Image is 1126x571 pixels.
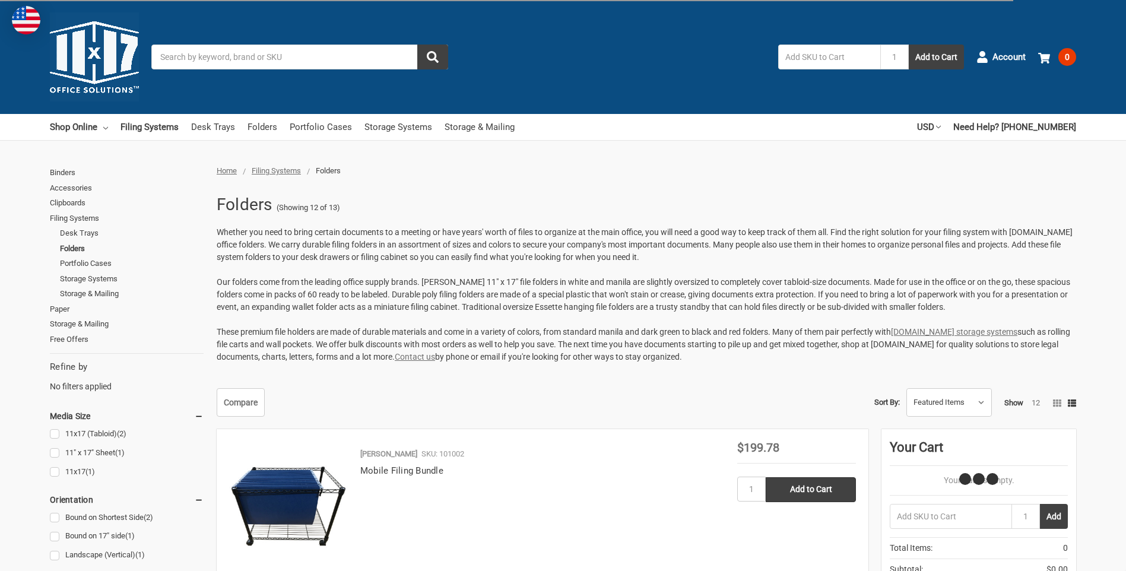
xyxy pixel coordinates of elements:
span: (Showing 12 of 13) [277,202,340,214]
span: (1) [115,448,125,457]
a: Bound on Shortest Side [50,510,204,526]
input: Search by keyword, brand or SKU [151,45,448,69]
span: 0 [1063,542,1068,554]
a: Portfolio Cases [290,114,352,140]
a: [DOMAIN_NAME] storage systems [891,327,1017,337]
input: Add SKU to Cart [890,504,1011,529]
a: Landscape (Vertical) [50,547,204,563]
a: Desk Trays [60,226,204,241]
a: Filing Systems [50,211,204,226]
a: Compare [217,388,265,417]
span: $199.78 [737,440,779,455]
img: duty and tax information for United States [12,6,40,34]
p: Our folders come from the leading office supply brands. [PERSON_NAME] 11" x 17" file folders in w... [217,276,1076,313]
a: Need Help? [PHONE_NUMBER] [953,114,1076,140]
div: No filters applied [50,360,204,392]
a: Folders [60,241,204,256]
a: Storage Systems [364,114,432,140]
label: Sort By: [874,394,900,411]
span: (2) [117,429,126,438]
a: Desk Trays [191,114,235,140]
span: (1) [85,467,95,476]
a: Folders [248,114,277,140]
p: [PERSON_NAME] [360,448,417,460]
h5: Refine by [50,360,204,374]
p: Whether you need to bring certain documents to a meeting or have years' worth of files to organiz... [217,226,1076,264]
a: Filing Systems [120,114,179,140]
img: Mobile Filing Bundle [229,442,348,560]
a: Portfolio Cases [60,256,204,271]
a: Binders [50,165,204,180]
a: Paper [50,302,204,317]
input: Add SKU to Cart [778,45,880,69]
a: Shop Online [50,114,108,140]
a: Account [976,42,1026,72]
a: Clipboards [50,195,204,211]
span: Account [992,50,1026,64]
span: (2) [144,513,153,522]
a: Mobile Filing Bundle [360,465,443,476]
p: These premium file holders are made of durable materials and come in a variety of colors, from st... [217,326,1076,363]
button: Add [1040,504,1068,529]
span: 0 [1058,48,1076,66]
a: Filing Systems [252,166,301,175]
a: Storage & Mailing [50,316,204,332]
a: Storage Systems [60,271,204,287]
img: 11x17.com [50,12,139,101]
a: Contact us [395,352,435,361]
a: 12 [1032,398,1040,407]
span: Total Items: [890,542,932,554]
a: 11x17 [50,464,204,480]
span: Show [1004,398,1023,407]
h5: Orientation [50,493,204,507]
a: Free Offers [50,332,204,347]
span: (1) [135,550,145,559]
a: 0 [1038,42,1076,72]
div: Your Cart [890,437,1068,466]
input: Add to Cart [766,477,856,502]
h1: Folders [217,189,272,220]
a: Storage & Mailing [60,286,204,302]
span: Folders [316,166,341,175]
a: 11" x 17" Sheet [50,445,204,461]
a: Storage & Mailing [445,114,515,140]
a: USD [917,114,941,140]
a: Bound on 17" side [50,528,204,544]
p: Your Cart Is Empty. [890,474,1068,487]
span: (1) [125,531,135,540]
a: Accessories [50,180,204,196]
h5: Media Size [50,409,204,423]
a: Home [217,166,237,175]
p: SKU: 101002 [421,448,464,460]
button: Add to Cart [909,45,964,69]
a: 11x17 (Tabloid) [50,426,204,442]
